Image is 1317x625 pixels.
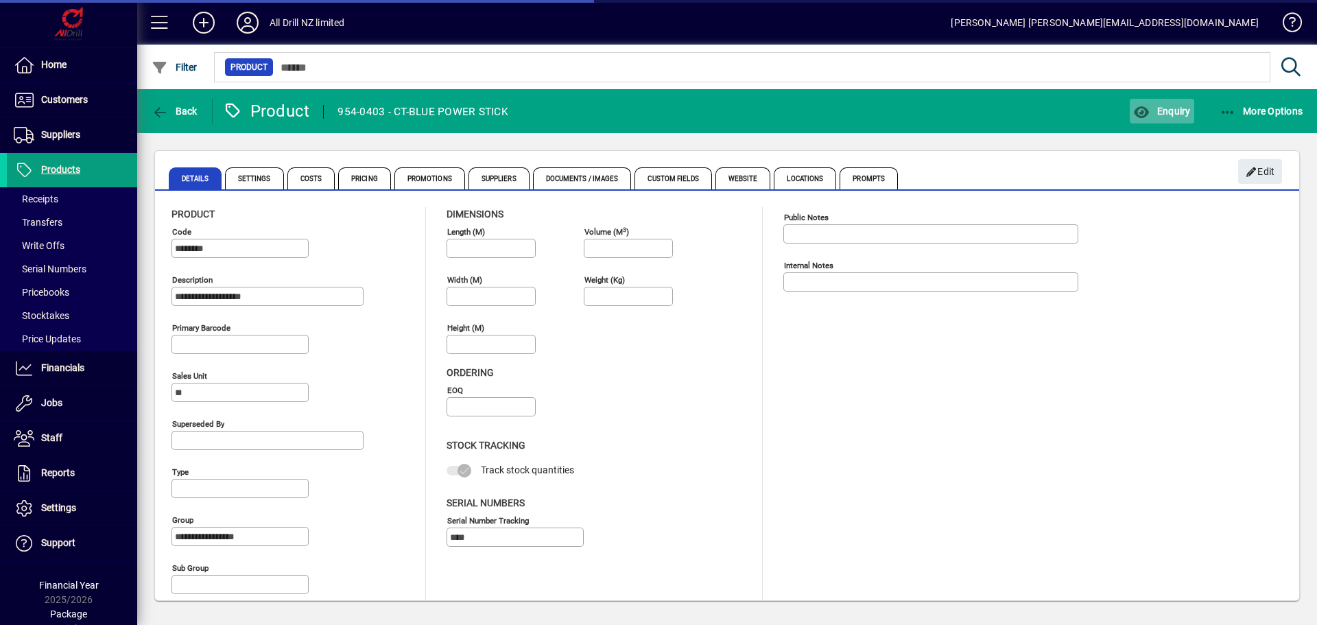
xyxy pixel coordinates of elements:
[7,491,137,526] a: Settings
[337,101,508,123] div: 954-0403 - CT-BLUE POWER STICK
[447,440,525,451] span: Stock Tracking
[171,209,215,220] span: Product
[225,167,284,189] span: Settings
[41,397,62,408] span: Jobs
[715,167,771,189] span: Website
[7,234,137,257] a: Write Offs
[14,193,58,204] span: Receipts
[468,167,530,189] span: Suppliers
[39,580,99,591] span: Financial Year
[1216,99,1307,123] button: More Options
[172,323,230,333] mat-label: Primary barcode
[7,351,137,386] a: Financials
[784,261,833,270] mat-label: Internal Notes
[223,100,310,122] div: Product
[172,419,224,429] mat-label: Superseded by
[41,502,76,513] span: Settings
[7,83,137,117] a: Customers
[7,526,137,561] a: Support
[14,217,62,228] span: Transfers
[41,362,84,373] span: Financials
[1238,159,1282,184] button: Edit
[7,304,137,327] a: Stocktakes
[584,227,629,237] mat-label: Volume (m )
[7,187,137,211] a: Receipts
[14,263,86,274] span: Serial Numbers
[840,167,898,189] span: Prompts
[338,167,391,189] span: Pricing
[951,12,1259,34] div: [PERSON_NAME] [PERSON_NAME][EMAIL_ADDRESS][DOMAIN_NAME]
[152,106,198,117] span: Back
[634,167,711,189] span: Custom Fields
[7,456,137,491] a: Reports
[7,327,137,351] a: Price Updates
[394,167,465,189] span: Promotions
[41,537,75,548] span: Support
[41,129,80,140] span: Suppliers
[41,467,75,478] span: Reports
[172,563,209,573] mat-label: Sub group
[7,257,137,281] a: Serial Numbers
[7,281,137,304] a: Pricebooks
[447,515,529,525] mat-label: Serial Number tracking
[481,464,574,475] span: Track stock quantities
[172,371,207,381] mat-label: Sales unit
[14,333,81,344] span: Price Updates
[14,240,64,251] span: Write Offs
[172,227,191,237] mat-label: Code
[230,60,268,74] span: Product
[14,310,69,321] span: Stocktakes
[7,421,137,456] a: Staff
[1272,3,1300,47] a: Knowledge Base
[447,275,482,285] mat-label: Width (m)
[169,167,222,189] span: Details
[148,55,201,80] button: Filter
[7,118,137,152] a: Suppliers
[182,10,226,35] button: Add
[152,62,198,73] span: Filter
[172,467,189,477] mat-label: Type
[7,386,137,421] a: Jobs
[287,167,335,189] span: Costs
[7,48,137,82] a: Home
[447,386,463,395] mat-label: EOQ
[447,497,525,508] span: Serial Numbers
[172,275,213,285] mat-label: Description
[41,432,62,443] span: Staff
[447,227,485,237] mat-label: Length (m)
[1246,161,1275,183] span: Edit
[137,99,213,123] app-page-header-button: Back
[1220,106,1303,117] span: More Options
[533,167,632,189] span: Documents / Images
[447,209,503,220] span: Dimensions
[50,609,87,620] span: Package
[447,367,494,378] span: Ordering
[7,211,137,234] a: Transfers
[270,12,345,34] div: All Drill NZ limited
[41,94,88,105] span: Customers
[41,59,67,70] span: Home
[584,275,625,285] mat-label: Weight (Kg)
[41,164,80,175] span: Products
[226,10,270,35] button: Profile
[784,213,829,222] mat-label: Public Notes
[447,323,484,333] mat-label: Height (m)
[14,287,69,298] span: Pricebooks
[172,515,193,525] mat-label: Group
[1130,99,1194,123] button: Enquiry
[623,226,626,233] sup: 3
[1133,106,1190,117] span: Enquiry
[774,167,836,189] span: Locations
[148,99,201,123] button: Back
